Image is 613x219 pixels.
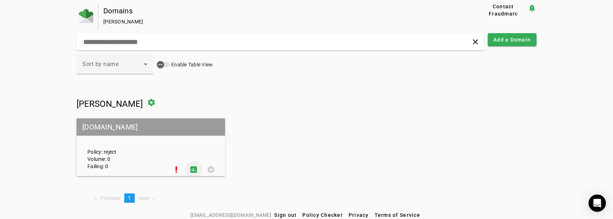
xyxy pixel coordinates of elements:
div: Domains [103,7,456,14]
span: Next [139,195,150,201]
span: Add a Domain [493,36,531,43]
mat-icon: notification_important [528,4,536,12]
div: Open Intercom Messenger [588,194,606,212]
app-page-header: Domains [77,4,536,30]
span: Previous [100,195,120,201]
span: [EMAIL_ADDRESS][DOMAIN_NAME] [190,211,271,219]
span: 1 [128,195,131,201]
span: Sign out [274,212,297,218]
div: [PERSON_NAME] [103,18,456,25]
mat-grid-tile-header: [DOMAIN_NAME] [77,118,225,136]
span: Contact Fraudmarc [482,3,525,17]
label: Enable Table View [170,61,213,68]
button: Set Up [168,161,185,178]
button: Settings [202,161,220,178]
button: Add a Domain [488,33,536,46]
span: Policy Checker [302,212,343,218]
img: Fraudmarc Logo [79,9,93,23]
span: Sort by name [82,61,118,67]
div: Policy: reject Volume: 0 Failing: 0 [82,125,168,170]
nav: Pagination [77,193,536,203]
button: DMARC Report [185,161,202,178]
span: [PERSON_NAME] [77,99,143,109]
button: Contact Fraudmarc [479,4,528,17]
span: Terms of Service [375,212,420,218]
span: Privacy [349,212,369,218]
